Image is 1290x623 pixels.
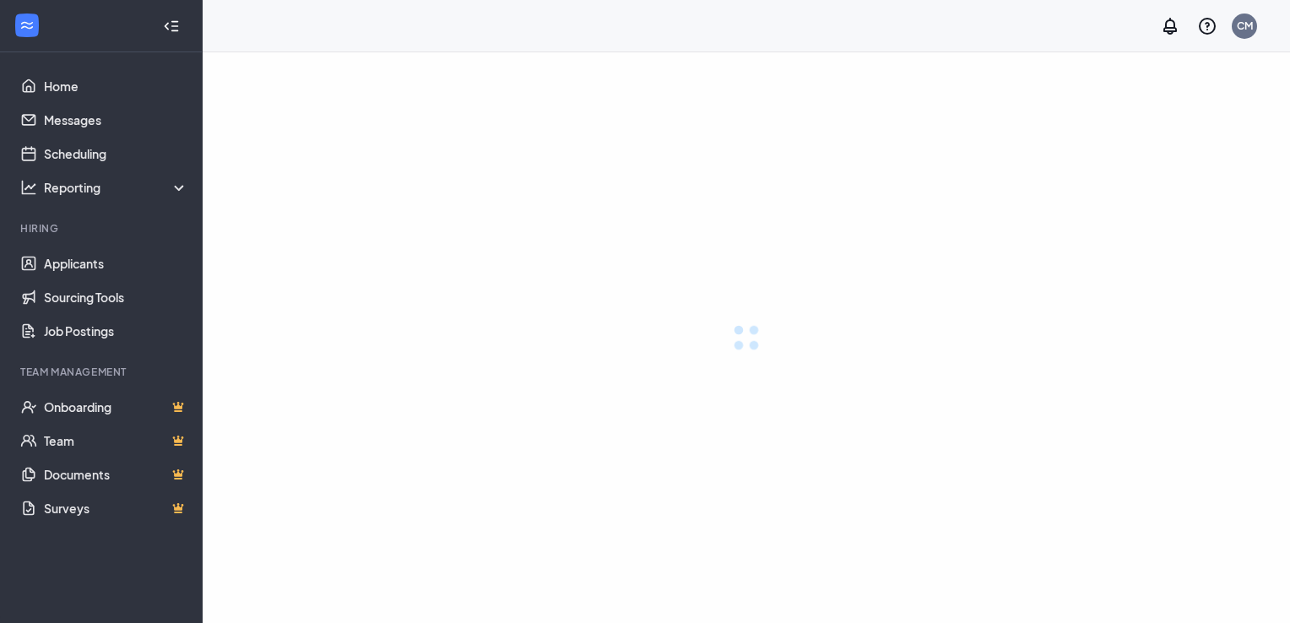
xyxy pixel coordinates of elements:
[44,491,188,525] a: SurveysCrown
[44,103,188,137] a: Messages
[19,17,35,34] svg: WorkstreamLogo
[20,179,37,196] svg: Analysis
[44,314,188,348] a: Job Postings
[44,246,188,280] a: Applicants
[44,69,188,103] a: Home
[44,179,189,196] div: Reporting
[1160,16,1180,36] svg: Notifications
[44,424,188,458] a: TeamCrown
[1237,19,1253,33] div: CM
[44,137,188,171] a: Scheduling
[1197,16,1217,36] svg: QuestionInfo
[44,280,188,314] a: Sourcing Tools
[44,390,188,424] a: OnboardingCrown
[20,365,185,379] div: Team Management
[44,458,188,491] a: DocumentsCrown
[20,221,185,236] div: Hiring
[163,18,180,35] svg: Collapse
